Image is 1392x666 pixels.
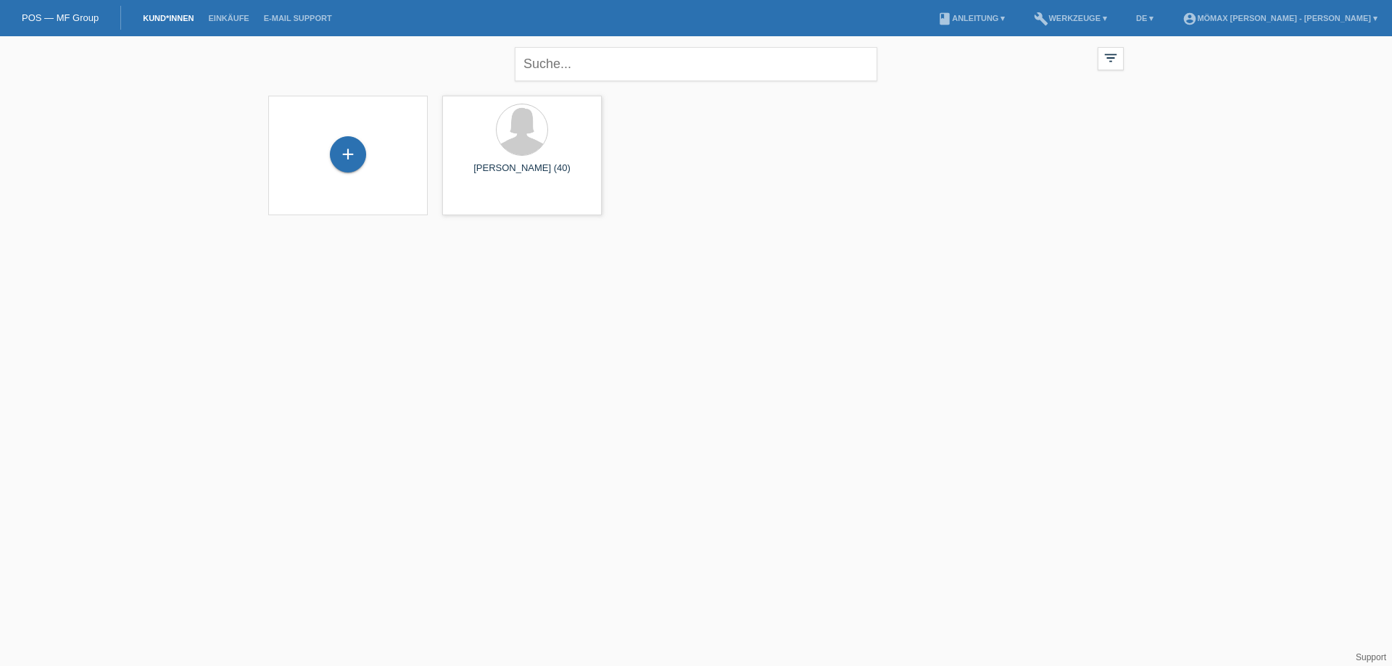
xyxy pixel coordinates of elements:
[930,14,1012,22] a: bookAnleitung ▾
[22,12,99,23] a: POS — MF Group
[1034,12,1048,26] i: build
[331,142,365,167] div: Kund*in hinzufügen
[551,38,841,80] div: Sie haben die falsche Anmeldeseite in Ihren Lesezeichen/Favoriten gespeichert. Bitte nicht [DOMAI...
[1175,14,1385,22] a: account_circleMömax [PERSON_NAME] - [PERSON_NAME] ▾
[1027,14,1114,22] a: buildWerkzeuge ▾
[937,12,952,26] i: book
[136,14,201,22] a: Kund*innen
[201,14,256,22] a: Einkäufe
[1182,12,1197,26] i: account_circle
[1129,14,1161,22] a: DE ▾
[257,14,339,22] a: E-Mail Support
[454,162,590,186] div: [PERSON_NAME] (40)
[1356,652,1386,662] a: Support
